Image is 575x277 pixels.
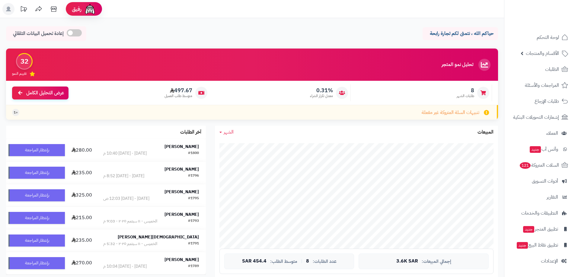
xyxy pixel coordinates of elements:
[427,30,494,37] p: حياكم الله ، نتمنى لكم تجارة رابحة
[165,87,192,94] span: 497.67
[541,257,558,265] span: الإعدادات
[306,259,309,264] span: 8
[224,128,234,136] span: الشهر
[508,206,571,220] a: التطبيقات والخدمات
[508,254,571,268] a: الإعدادات
[165,257,199,263] strong: [PERSON_NAME]
[520,162,531,169] span: 121
[188,173,199,179] div: #1796
[67,207,97,229] td: 215.00
[310,87,333,94] span: 0.31%
[165,189,199,195] strong: [PERSON_NAME]
[67,162,97,184] td: 235.00
[532,177,558,185] span: أدوات التسويق
[519,161,559,169] span: السلات المتروكة
[508,94,571,109] a: طلبات الإرجاع
[508,174,571,188] a: أدوات التسويق
[537,33,559,42] span: لوحة التحكم
[8,257,65,269] div: بإنتظار المراجعة
[165,211,199,218] strong: [PERSON_NAME]
[8,235,65,247] div: بإنتظار المراجعة
[522,225,558,233] span: تطبيق المتجر
[508,126,571,140] a: العملاء
[508,222,571,236] a: تطبيق المتجرجديد
[219,129,234,136] a: الشهر
[508,30,571,45] a: لوحة التحكم
[526,49,559,58] span: الأقسام والمنتجات
[442,62,473,68] h3: تحليل نمو المتجر
[301,259,302,263] span: |
[457,87,474,94] span: 8
[13,30,64,37] span: إعادة تحميل البيانات التلقائي
[26,90,64,96] span: عرض التحليل الكامل
[188,263,199,269] div: #1789
[16,3,31,17] a: تحديثات المنصة
[313,259,337,264] span: عدد الطلبات:
[84,3,96,15] img: ai-face.png
[118,234,199,240] strong: [DEMOGRAPHIC_DATA][PERSON_NAME]
[67,252,97,274] td: 270.00
[535,97,559,105] span: طلبات الإرجاع
[310,93,333,99] span: معدل تكرار الشراء
[508,78,571,93] a: المراجعات والأسئلة
[521,209,558,217] span: التطبيقات والخدمات
[14,110,18,115] span: +1
[188,150,199,156] div: #1800
[508,110,571,124] a: إشعارات التحويلات البنكية
[525,81,559,90] span: المراجعات والأسئلة
[8,144,65,156] div: بإنتظار المراجعة
[188,196,199,202] div: #1795
[457,93,474,99] span: طلبات الشهر
[12,87,69,99] a: عرض التحليل الكامل
[103,173,144,179] div: [DATE] - [DATE] 8:52 م
[103,241,157,247] div: الخميس - ١١ سبتمبر ٢٠٢٥ - 5:32 م
[67,184,97,206] td: 325.00
[478,130,494,135] h3: المبيعات
[103,218,157,224] div: الخميس - ١١ سبتمبر ٢٠٢٥ - 9:03 م
[103,150,147,156] div: [DATE] - [DATE] 10:40 م
[103,263,147,269] div: [DATE] - [DATE] 10:04 م
[508,142,571,156] a: وآتس آبجديد
[103,196,149,202] div: [DATE] - [DATE] 12:03 ص
[72,5,81,13] span: رفيق
[165,166,199,172] strong: [PERSON_NAME]
[508,190,571,204] a: التقارير
[396,259,418,264] span: 3.6K SAR
[508,238,571,252] a: تطبيق نقاط البيعجديد
[530,146,541,153] span: جديد
[188,241,199,247] div: #1791
[513,113,559,121] span: إشعارات التحويلات البنكية
[508,158,571,172] a: السلات المتروكة121
[547,193,558,201] span: التقارير
[516,241,558,249] span: تطبيق نقاط البيع
[67,139,97,161] td: 280.00
[508,62,571,77] a: الطلبات
[188,218,199,224] div: #1793
[180,130,201,135] h3: آخر الطلبات
[422,109,479,116] span: تنبيهات السلة المتروكة غير مفعلة
[8,189,65,201] div: بإنتظار المراجعة
[529,145,558,153] span: وآتس آب
[546,129,558,137] span: العملاء
[165,143,199,150] strong: [PERSON_NAME]
[545,65,559,74] span: الطلبات
[12,71,27,76] span: تقييم النمو
[8,167,65,179] div: بإنتظار المراجعة
[523,226,534,233] span: جديد
[8,212,65,224] div: بإنتظار المراجعة
[270,259,297,264] span: متوسط الطلب:
[165,93,192,99] span: متوسط طلب العميل
[517,242,528,249] span: جديد
[67,229,97,252] td: 235.00
[242,259,267,264] span: 454.4 SAR
[422,259,451,264] span: إجمالي المبيعات:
